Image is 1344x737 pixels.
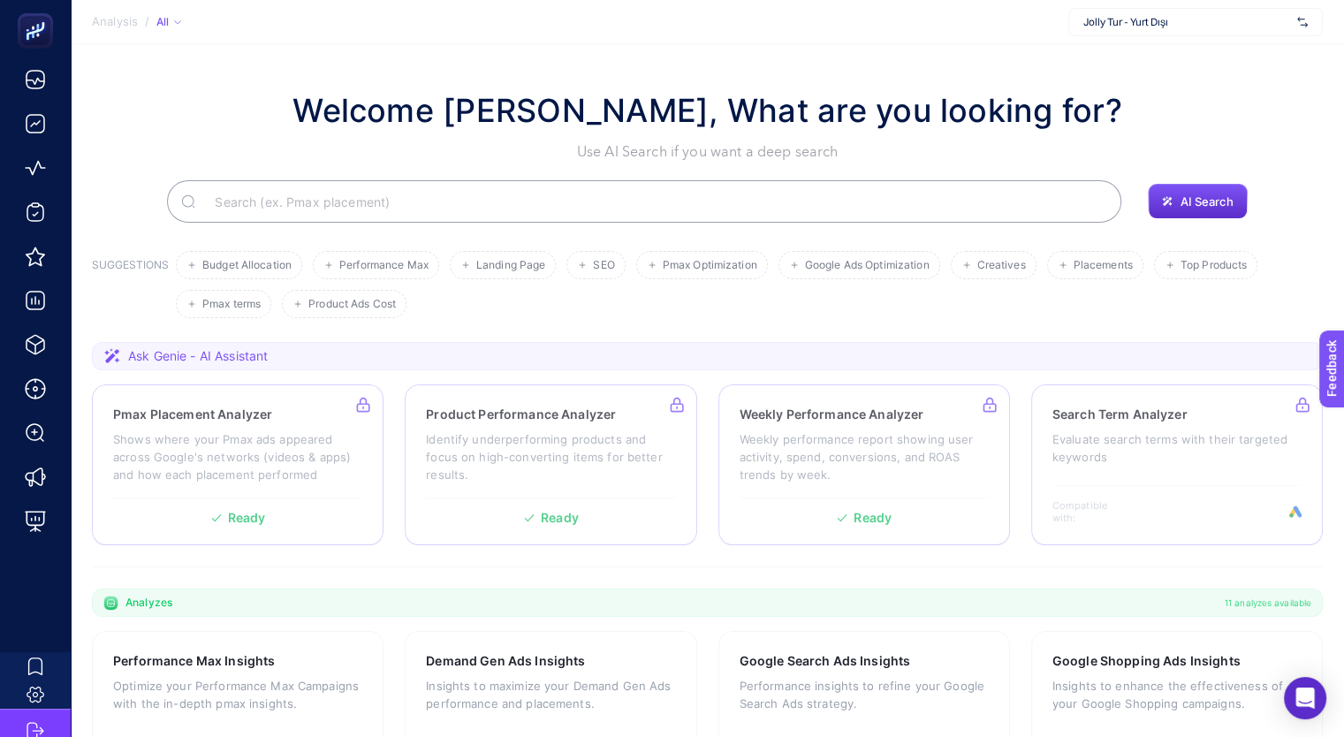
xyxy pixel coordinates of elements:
span: SEO [593,259,614,272]
h3: SUGGESTIONS [92,258,169,318]
button: AI Search [1148,184,1247,219]
p: Insights to enhance the effectiveness of your Google Shopping campaigns. [1052,677,1302,712]
p: Insights to maximize your Demand Gen Ads performance and placements. [426,677,675,712]
span: / [145,14,149,28]
p: Optimize your Performance Max Campaigns with the in-depth pmax insights. [113,677,362,712]
span: Ask Genie - AI Assistant [128,347,268,365]
p: Performance insights to refine your Google Search Ads strategy. [740,677,989,712]
span: Analyzes [125,596,172,610]
h3: Demand Gen Ads Insights [426,652,585,670]
span: Feedback [11,5,67,19]
span: Placements [1074,259,1133,272]
div: All [156,15,181,29]
span: Landing Page [476,259,545,272]
p: Use AI Search if you want a deep search [292,141,1122,163]
span: Performance Max [339,259,429,272]
h3: Google Search Ads Insights [740,652,911,670]
span: 11 analyzes available [1225,596,1311,610]
a: Pmax Placement AnalyzerShows where your Pmax ads appeared across Google's networks (videos & apps... [92,384,383,545]
a: Weekly Performance AnalyzerWeekly performance report showing user activity, spend, conversions, a... [718,384,1010,545]
h3: Google Shopping Ads Insights [1052,652,1241,670]
h3: Performance Max Insights [113,652,275,670]
img: svg%3e [1297,13,1308,31]
span: Jolly Tur - Yurt Dışı [1083,15,1290,29]
span: Pmax terms [202,298,261,311]
span: AI Search [1180,194,1233,209]
input: Search [201,177,1107,226]
span: Pmax Optimization [663,259,757,272]
a: Search Term AnalyzerEvaluate search terms with their targeted keywordsCompatible with: [1031,384,1323,545]
h1: Welcome [PERSON_NAME], What are you looking for? [292,87,1122,134]
span: Google Ads Optimization [805,259,930,272]
span: Budget Allocation [202,259,292,272]
span: Analysis [92,15,138,29]
a: Product Performance AnalyzerIdentify underperforming products and focus on high-converting items ... [405,384,696,545]
span: Top Products [1181,259,1247,272]
span: Creatives [977,259,1026,272]
span: Product Ads Cost [308,298,396,311]
div: Open Intercom Messenger [1284,677,1326,719]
